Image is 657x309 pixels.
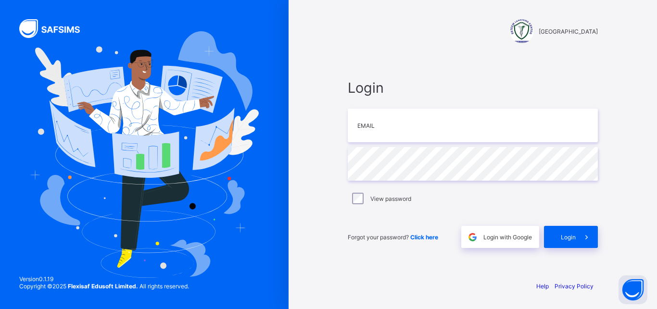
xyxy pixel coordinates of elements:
span: Version 0.1.19 [19,275,189,283]
a: Click here [410,234,438,241]
button: Open asap [619,275,647,304]
img: Hero Image [30,31,259,277]
span: Copyright © 2025 All rights reserved. [19,283,189,290]
span: Login [561,234,576,241]
a: Privacy Policy [555,283,594,290]
strong: Flexisaf Edusoft Limited. [68,283,138,290]
span: Login with Google [483,234,532,241]
span: [GEOGRAPHIC_DATA] [539,28,598,35]
label: View password [370,195,411,202]
a: Help [536,283,549,290]
img: google.396cfc9801f0270233282035f929180a.svg [467,232,478,243]
span: Login [348,79,598,96]
span: Forgot your password? [348,234,438,241]
img: SAFSIMS Logo [19,19,91,38]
